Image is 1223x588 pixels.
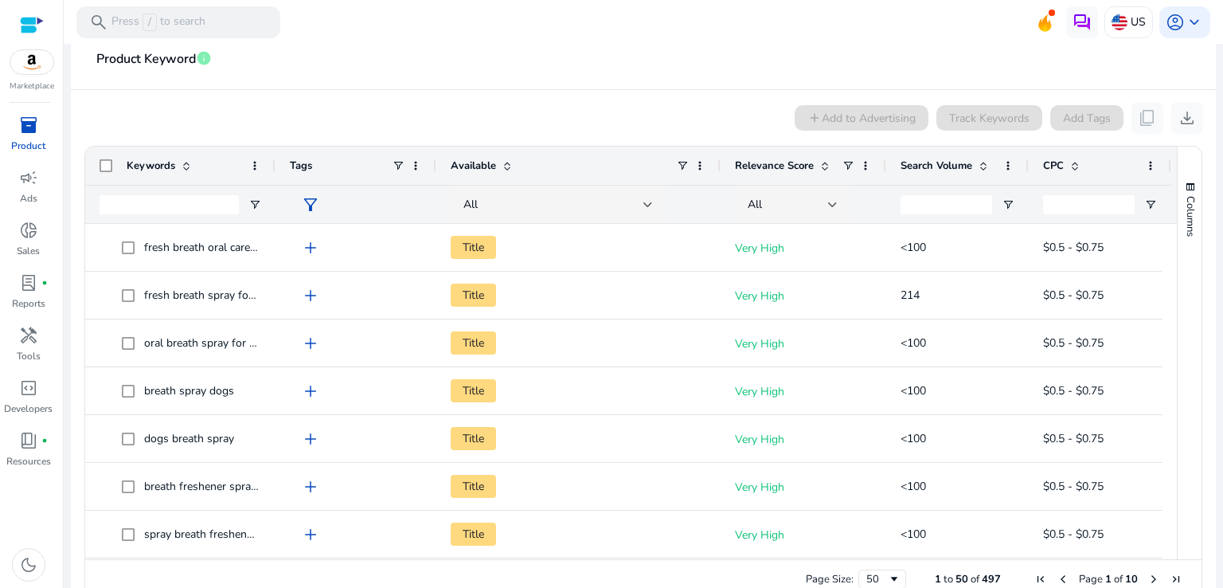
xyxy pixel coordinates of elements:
span: donut_small [19,221,38,240]
span: / [143,14,157,31]
span: spray breath freshener for dogs [144,527,302,542]
span: 1 [1105,572,1112,586]
span: 497 [982,572,1001,586]
span: <100 [901,240,926,255]
span: lab_profile [19,273,38,292]
span: Title [451,331,496,355]
span: Title [451,284,496,307]
span: fresh breath spray for dogs [144,288,280,303]
span: filter_alt [301,195,320,214]
input: CPC Filter Input [1043,195,1135,214]
p: Tools [17,349,41,363]
button: Open Filter Menu [248,198,261,211]
span: Title [451,379,496,402]
span: book_4 [19,431,38,450]
span: <100 [901,335,926,351]
button: download [1171,102,1203,134]
span: All [463,197,478,212]
input: Search Volume Filter Input [901,195,992,214]
span: dark_mode [19,555,38,574]
span: <100 [901,431,926,446]
p: Reports [12,296,45,311]
span: oral breath spray for dogs [144,335,274,351]
span: add [301,382,320,401]
span: download [1178,108,1197,127]
span: handyman [19,326,38,345]
p: Very High [735,327,872,360]
span: Tags [290,159,312,173]
span: add [301,238,320,257]
p: Press to search [111,14,205,31]
p: Very High [735,280,872,312]
span: 1 [935,572,941,586]
div: Last Page [1170,573,1182,586]
span: Relevance Score [735,159,814,173]
p: Very High [735,471,872,504]
span: All [748,197,762,212]
p: Sales [17,244,40,258]
button: Open Filter Menu [1002,198,1014,211]
span: Keywords [127,159,175,173]
p: US [1131,8,1146,36]
span: $0.5 - $0.75 [1043,335,1104,351]
span: Title [451,427,496,450]
p: Resources [6,454,51,468]
p: Developers [4,402,53,416]
input: Keywords Filter Input [100,195,239,214]
div: Next Page [1147,573,1160,586]
p: Very High [735,375,872,408]
span: <100 [901,527,926,542]
span: 10 [1125,572,1138,586]
span: to [944,572,953,586]
span: $0.5 - $0.75 [1043,479,1104,494]
span: inventory_2 [19,116,38,135]
span: info [196,50,212,66]
span: $0.5 - $0.75 [1043,383,1104,398]
span: of [971,572,979,586]
span: 50 [955,572,968,586]
img: amazon.svg [10,50,53,74]
span: fresh breath oral care for dogs spray [144,240,326,255]
img: us.svg [1112,14,1127,30]
p: Ads [20,191,37,206]
div: Page Size: [806,572,854,586]
div: 50 [866,572,888,586]
span: $0.5 - $0.75 [1043,431,1104,446]
span: <100 [901,479,926,494]
span: fiber_manual_record [41,437,48,444]
span: fiber_manual_record [41,280,48,286]
span: Page [1079,572,1103,586]
p: Very High [735,423,872,456]
span: Columns [1183,196,1198,237]
span: Product Keyword [96,45,196,73]
span: breath freshener spray for dogs [144,479,302,494]
span: add [301,286,320,305]
span: campaign [19,168,38,187]
span: account_circle [1166,13,1185,32]
span: $0.5 - $0.75 [1043,288,1104,303]
span: Title [451,475,496,498]
span: Search Volume [901,159,972,173]
span: of [1114,572,1123,586]
p: Very High [735,519,872,551]
div: Previous Page [1057,573,1069,586]
span: search [89,13,108,32]
span: add [301,429,320,449]
button: Open Filter Menu [1144,198,1157,211]
span: add [301,334,320,353]
div: First Page [1034,573,1047,586]
p: Very High [735,232,872,265]
span: <100 [901,383,926,398]
span: code_blocks [19,378,38,398]
span: Title [451,236,496,259]
span: keyboard_arrow_down [1185,13,1204,32]
span: add [301,525,320,544]
span: add [301,477,320,496]
p: Product [11,139,45,153]
p: Marketplace [10,80,54,92]
span: breath spray dogs [144,383,234,398]
span: CPC [1043,159,1064,173]
span: Available [451,159,496,173]
span: dogs breath spray [144,431,234,446]
span: $0.5 - $0.75 [1043,240,1104,255]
